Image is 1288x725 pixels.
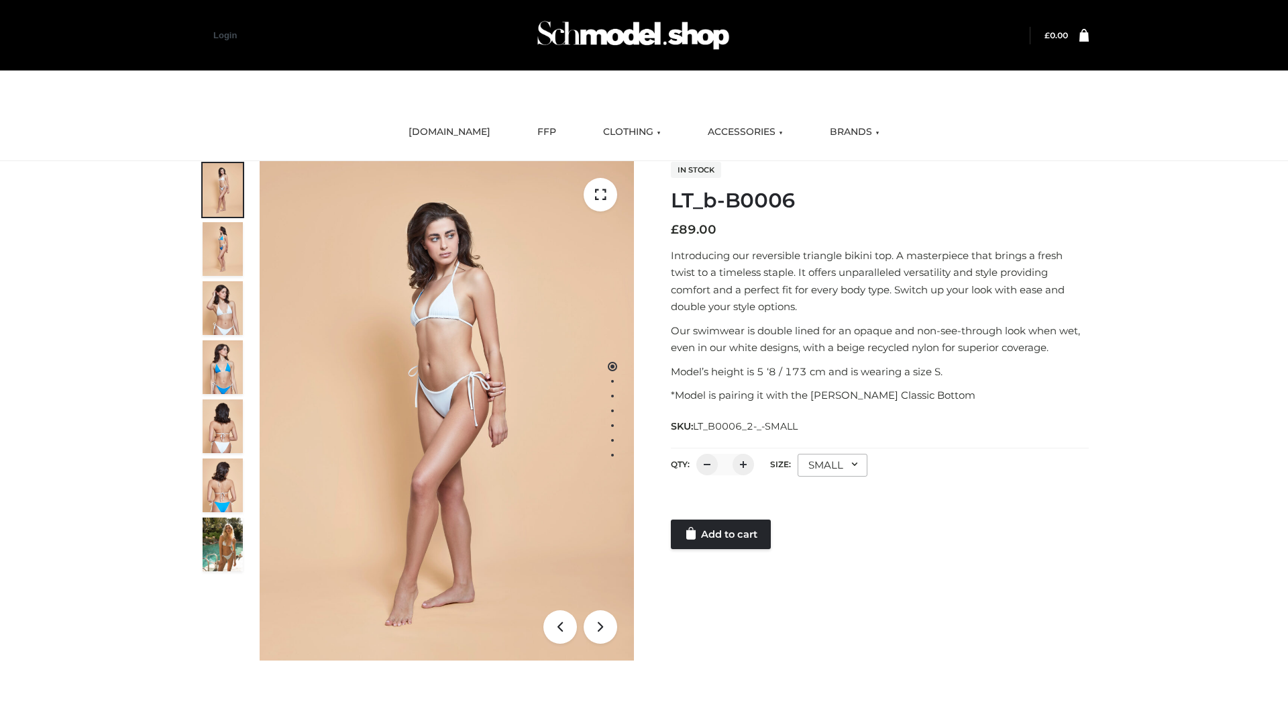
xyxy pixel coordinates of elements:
[671,459,690,469] label: QTY:
[820,117,890,147] a: BRANDS
[671,418,799,434] span: SKU:
[527,117,566,147] a: FFP
[203,222,243,276] img: ArielClassicBikiniTop_CloudNine_AzureSky_OW114ECO_2-scaled.jpg
[671,247,1089,316] p: Introducing our reversible triangle bikini top. A masterpiece that brings a fresh twist to a time...
[203,340,243,394] img: ArielClassicBikiniTop_CloudNine_AzureSky_OW114ECO_4-scaled.jpg
[671,322,1089,356] p: Our swimwear is double lined for an opaque and non-see-through look when wet, even in our white d...
[203,458,243,512] img: ArielClassicBikiniTop_CloudNine_AzureSky_OW114ECO_8-scaled.jpg
[1044,30,1050,40] span: £
[671,222,716,237] bdi: 89.00
[1044,30,1068,40] a: £0.00
[671,387,1089,404] p: *Model is pairing it with the [PERSON_NAME] Classic Bottom
[671,222,679,237] span: £
[593,117,671,147] a: CLOTHING
[213,30,237,40] a: Login
[533,9,734,62] img: Schmodel Admin 964
[260,161,634,661] img: ArielClassicBikiniTop_CloudNine_AzureSky_OW114ECO_1
[671,520,771,549] a: Add to cart
[203,399,243,453] img: ArielClassicBikiniTop_CloudNine_AzureSky_OW114ECO_7-scaled.jpg
[203,281,243,335] img: ArielClassicBikiniTop_CloudNine_AzureSky_OW114ECO_3-scaled.jpg
[671,363,1089,381] p: Model’s height is 5 ‘8 / 173 cm and is wearing a size S.
[693,420,798,432] span: LT_B0006_2-_-SMALL
[203,163,243,217] img: ArielClassicBikiniTop_CloudNine_AzureSky_OW114ECO_1-scaled.jpg
[398,117,500,147] a: [DOMAIN_NAME]
[698,117,793,147] a: ACCESSORIES
[798,454,867,477] div: SMALL
[671,189,1089,213] h1: LT_b-B0006
[671,162,721,178] span: In stock
[203,518,243,571] img: Arieltop_CloudNine_AzureSky2.jpg
[770,459,791,469] label: Size:
[1044,30,1068,40] bdi: 0.00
